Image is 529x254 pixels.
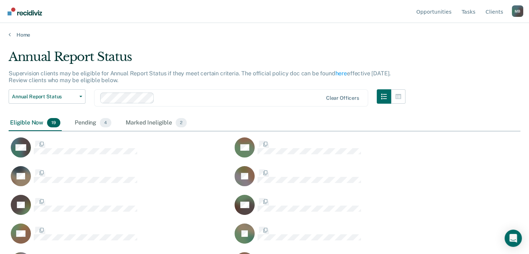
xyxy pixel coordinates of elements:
[8,8,42,15] img: Recidiviz
[9,50,405,70] div: Annual Report Status
[232,137,456,166] div: CaseloadOpportunityCell-02165409
[12,94,76,100] span: Annual Report Status
[9,70,391,84] p: Supervision clients may be eligible for Annual Report Status if they meet certain criteria. The o...
[512,5,523,17] button: Profile dropdown button
[9,223,232,252] div: CaseloadOpportunityCell-04634624
[326,95,359,101] div: Clear officers
[124,115,188,131] div: Marked Ineligible2
[47,118,60,127] span: 19
[512,5,523,17] div: M B
[9,115,62,131] div: Eligible Now19
[9,89,85,104] button: Annual Report Status
[9,194,232,223] div: CaseloadOpportunityCell-01728922
[505,230,522,247] div: Open Intercom Messenger
[176,118,187,127] span: 2
[9,32,520,38] a: Home
[9,137,232,166] div: CaseloadOpportunityCell-06025846
[100,118,111,127] span: 4
[73,115,113,131] div: Pending4
[9,166,232,194] div: CaseloadOpportunityCell-05841759
[232,166,456,194] div: CaseloadOpportunityCell-04351961
[232,223,456,252] div: CaseloadOpportunityCell-08030957
[232,194,456,223] div: CaseloadOpportunityCell-03476600
[335,70,347,77] a: here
